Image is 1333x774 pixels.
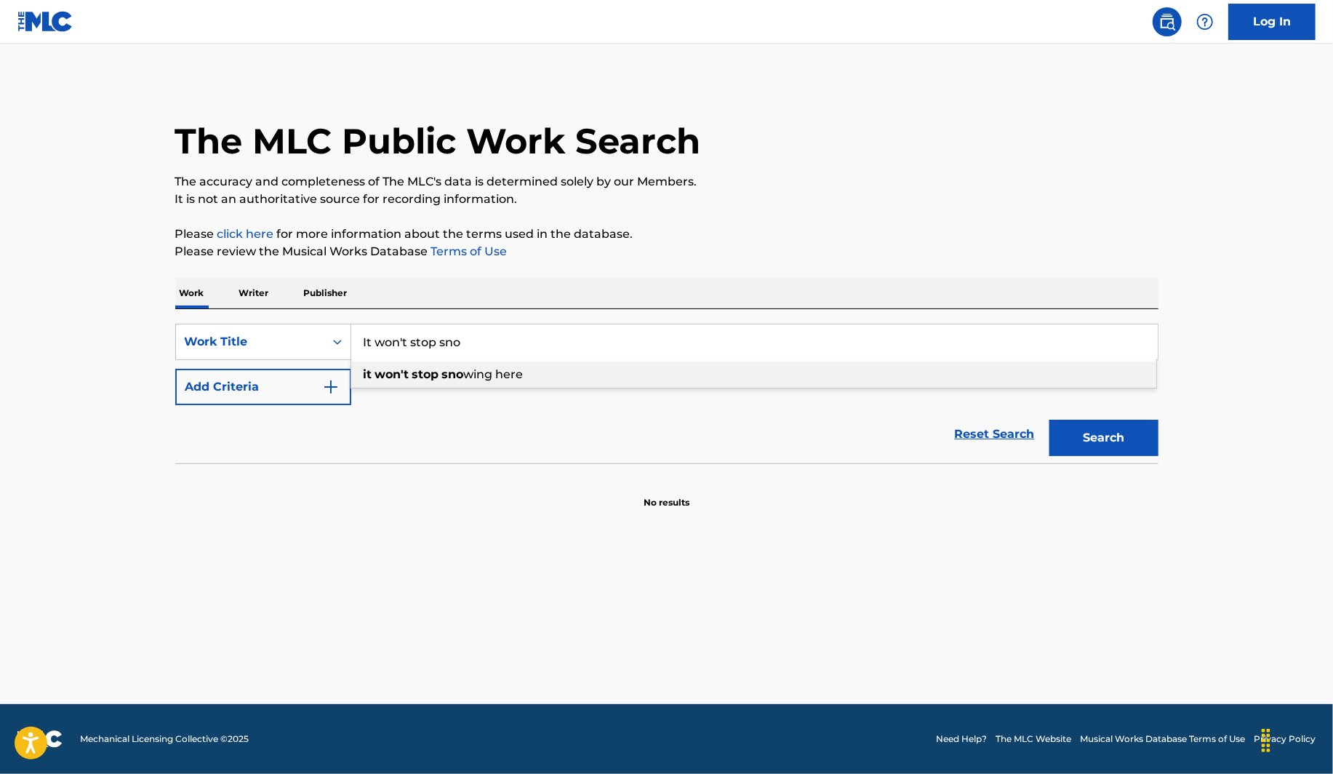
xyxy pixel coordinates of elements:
[1260,704,1333,774] iframe: Chat Widget
[428,244,508,258] a: Terms of Use
[1254,733,1316,746] a: Privacy Policy
[175,173,1158,191] p: The accuracy and completeness of The MLC's data is determined solely by our Members.
[175,191,1158,208] p: It is not an authoritative source for recording information.
[175,226,1158,243] p: Please for more information about the terms used in the database.
[175,243,1158,260] p: Please review the Musical Works Database
[175,324,1158,463] form: Search Form
[996,733,1071,746] a: The MLC Website
[217,227,274,241] a: click here
[1190,7,1220,36] div: Help
[322,378,340,396] img: 9d2ae6d4665cec9f34b9.svg
[80,733,249,746] span: Mechanical Licensing Collective © 2025
[1153,7,1182,36] a: Public Search
[300,278,352,308] p: Publisher
[936,733,987,746] a: Need Help?
[364,367,372,381] strong: it
[1158,13,1176,31] img: search
[175,278,209,308] p: Work
[175,369,351,405] button: Add Criteria
[1196,13,1214,31] img: help
[1080,733,1245,746] a: Musical Works Database Terms of Use
[185,333,316,351] div: Work Title
[412,367,439,381] strong: stop
[464,367,524,381] span: wing here
[1254,719,1278,762] div: Drag
[1049,420,1158,456] button: Search
[442,367,464,381] strong: sno
[17,730,63,748] img: logo
[17,11,73,32] img: MLC Logo
[375,367,409,381] strong: won't
[1228,4,1316,40] a: Log In
[948,418,1042,450] a: Reset Search
[235,278,273,308] p: Writer
[644,479,689,509] p: No results
[175,119,701,163] h1: The MLC Public Work Search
